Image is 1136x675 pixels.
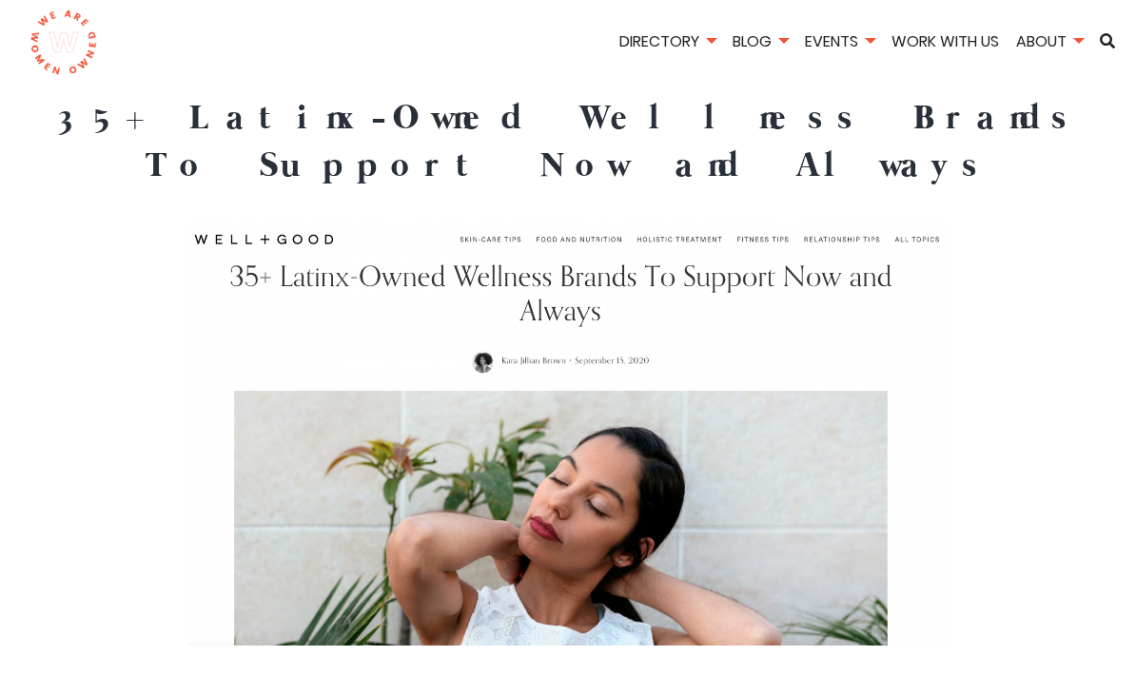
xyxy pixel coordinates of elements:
[613,29,722,57] li: Directory
[613,30,722,52] a: Directory
[1009,30,1089,52] a: About
[885,30,1006,52] a: Work With Us
[726,30,794,52] a: Blog
[798,29,881,57] li: Events
[1093,33,1122,48] a: Search
[726,29,794,57] li: Blog
[1009,29,1089,57] li: About
[14,95,1122,191] h1: 35+ Latinx-Owned Wellness Brands To Support Now and Always
[798,30,881,52] a: Events
[29,10,97,76] img: logo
